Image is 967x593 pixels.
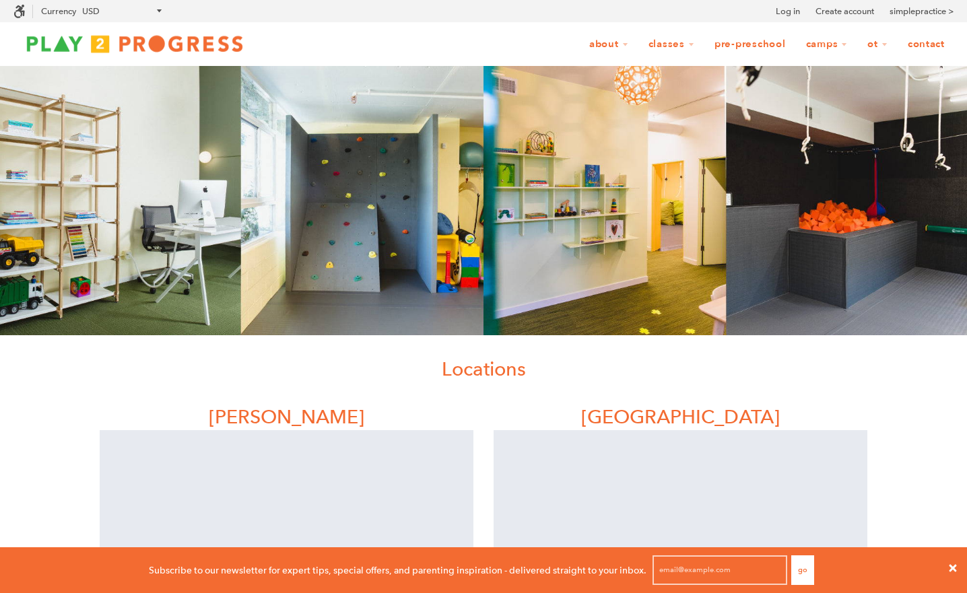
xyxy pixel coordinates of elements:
[41,6,76,16] label: Currency
[899,32,954,57] a: Contact
[797,32,857,57] a: Camps
[494,403,867,430] h1: [GEOGRAPHIC_DATA]
[776,5,800,18] a: Log in
[100,403,473,430] h1: [PERSON_NAME]
[859,32,896,57] a: OT
[149,563,646,578] p: Subscribe to our newsletter for expert tips, special offers, and parenting inspiration - delivere...
[653,555,787,585] input: email@example.com
[580,32,637,57] a: About
[640,32,703,57] a: Classes
[90,355,877,382] h1: Locations
[890,5,954,18] a: simplepractice >
[791,555,814,585] button: Go
[706,32,795,57] a: Pre-Preschool
[13,30,256,57] img: Play2Progress logo
[815,5,874,18] a: Create account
